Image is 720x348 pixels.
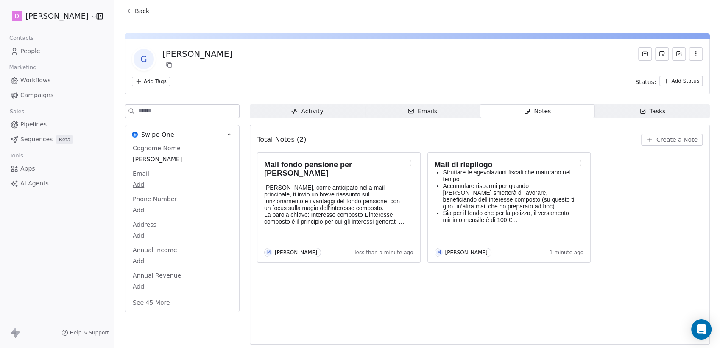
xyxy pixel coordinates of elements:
[443,210,575,223] p: Sia per il fondo che per la polizza, il versamento minimo mensile è di 100 €
[407,107,437,116] div: Emails
[437,249,441,256] div: M
[133,206,232,214] span: Add
[7,73,107,87] a: Workflows
[132,77,170,86] button: Add Tags
[131,246,179,254] span: Annual Income
[267,249,271,256] div: M
[131,144,182,152] span: Cognome Nome
[7,44,107,58] a: People
[550,249,583,256] span: 1 minute ago
[639,107,666,116] div: Tasks
[7,88,107,102] a: Campaigns
[20,91,53,100] span: Campaigns
[131,220,158,229] span: Address
[128,295,175,310] button: See 45 More
[135,7,149,15] span: Back
[6,61,40,74] span: Marketing
[264,211,405,225] p: La parola chiave: Interesse composto L’interesse composto è il principio per cui gli interessi ge...
[641,134,703,146] button: Create a Note
[6,32,37,45] span: Contacts
[133,155,232,163] span: [PERSON_NAME]
[7,162,107,176] a: Apps
[20,47,40,56] span: People
[131,271,183,280] span: Annual Revenue
[133,180,232,189] span: Add
[6,149,27,162] span: Tools
[7,132,107,146] a: SequencesBeta
[25,11,89,22] span: [PERSON_NAME]
[131,195,179,203] span: Phone Number
[656,135,698,144] span: Create a Note
[133,282,232,291] span: Add
[125,144,239,312] div: Swipe OneSwipe One
[635,78,656,86] span: Status:
[443,182,575,210] p: Accumulare risparmi per quando [PERSON_NAME] smetterà di lavorare, beneficiando dell’interesse co...
[443,169,575,182] p: Sfruttare le agevolazioni fiscali che maturano nel tempo
[354,249,413,256] span: less than a minute ago
[133,257,232,265] span: Add
[162,48,232,60] div: [PERSON_NAME]
[121,3,154,19] button: Back
[20,135,53,144] span: Sequences
[125,125,239,144] button: Swipe OneSwipe One
[20,120,47,129] span: Pipelines
[6,105,28,118] span: Sales
[131,169,151,178] span: Email
[264,160,405,177] h1: Mail fondo pensione per [PERSON_NAME]
[132,132,138,138] img: Swipe One
[61,329,109,336] a: Help & Support
[264,184,405,211] p: [PERSON_NAME], come anticipato nella mail principale, ti invio un breve riassunto sul funzionamen...
[275,250,317,255] div: [PERSON_NAME]
[70,329,109,336] span: Help & Support
[257,135,306,145] span: Total Notes (2)
[133,231,232,240] span: Add
[15,12,20,20] span: D
[291,107,323,116] div: Activity
[435,160,575,169] h1: Mail di riepilogo
[691,319,712,340] div: Open Intercom Messenger
[659,76,703,86] button: Add Status
[56,135,73,144] span: Beta
[20,179,49,188] span: AI Agents
[141,130,174,139] span: Swipe One
[7,118,107,132] a: Pipelines
[445,250,488,255] div: [PERSON_NAME]
[10,9,90,23] button: D[PERSON_NAME]
[20,76,51,85] span: Workflows
[134,49,154,69] span: G
[7,177,107,191] a: AI Agents
[20,164,35,173] span: Apps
